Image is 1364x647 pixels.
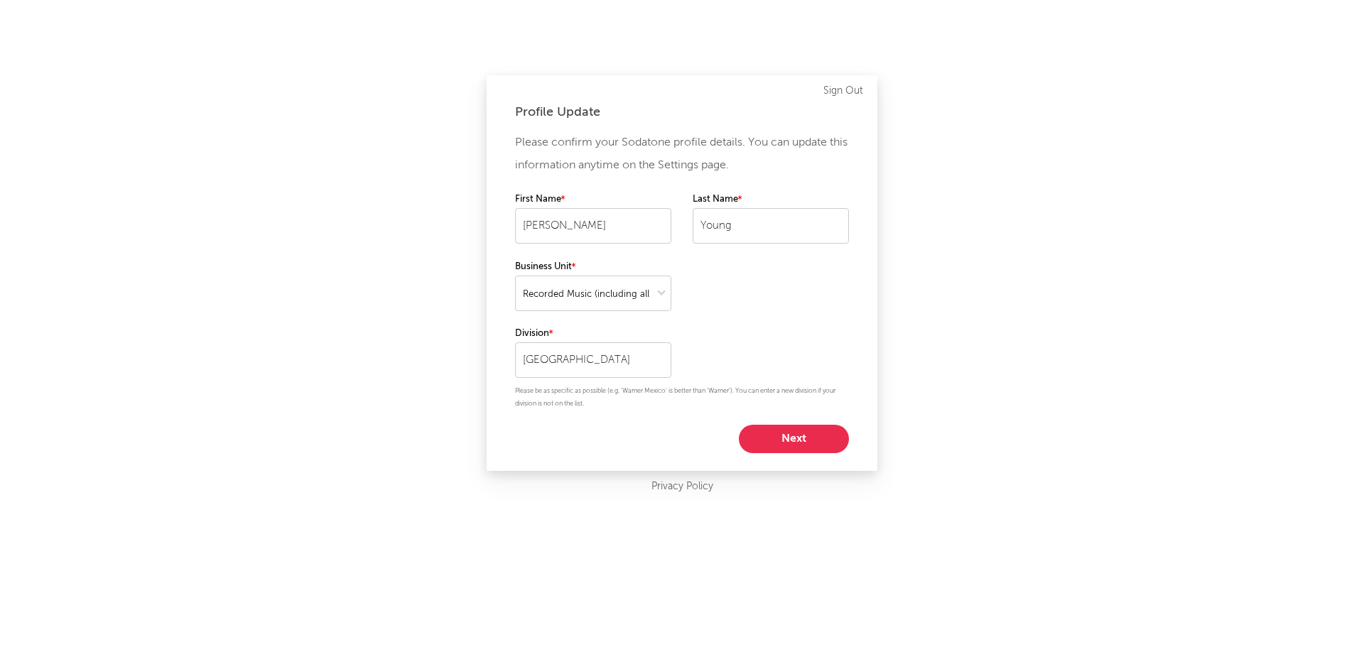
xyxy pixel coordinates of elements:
button: Next [739,425,849,453]
label: Last Name [693,191,849,208]
input: Your division [515,342,671,378]
input: Your last name [693,208,849,244]
p: Please confirm your Sodatone profile details. You can update this information anytime on the Sett... [515,131,849,177]
a: Sign Out [823,82,863,99]
a: Privacy Policy [651,478,713,496]
div: Profile Update [515,104,849,121]
label: First Name [515,191,671,208]
p: Please be as specific as possible (e.g. 'Warner Mexico' is better than 'Warner'). You can enter a... [515,385,849,411]
label: Division [515,325,671,342]
label: Business Unit [515,259,671,276]
input: Your first name [515,208,671,244]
